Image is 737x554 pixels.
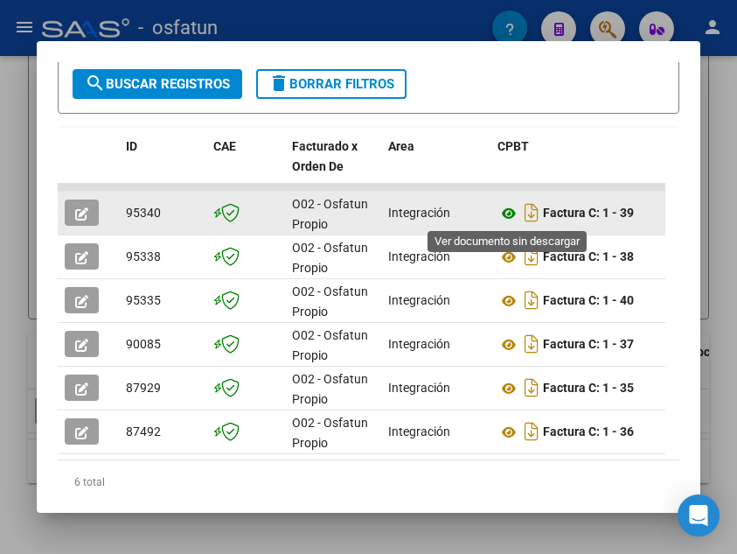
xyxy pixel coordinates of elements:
span: O02 - Osfatun Propio [292,416,368,450]
strong: Factura C: 1 - 36 [543,425,634,439]
datatable-header-cell: CPBT [490,128,665,205]
button: Borrar Filtros [256,69,407,99]
span: 95335 [126,293,161,307]
span: Integración [388,249,450,263]
span: O02 - Osfatun Propio [292,197,368,231]
mat-icon: delete [268,73,289,94]
button: Buscar Registros [73,69,242,99]
span: Area [388,139,414,153]
span: 87492 [126,424,161,438]
span: Integración [388,293,450,307]
span: Facturado x Orden De [292,139,358,173]
strong: Factura C: 1 - 38 [543,250,634,264]
i: Descargar documento [520,374,543,402]
span: O02 - Osfatun Propio [292,241,368,275]
span: O02 - Osfatun Propio [292,328,368,362]
strong: Factura C: 1 - 35 [543,382,634,396]
span: Integración [388,206,450,220]
span: 95340 [126,206,161,220]
span: CAE [213,139,236,153]
span: Integración [388,381,450,395]
span: Buscar Registros [85,76,230,92]
datatable-header-cell: Facturado x Orden De [285,128,381,205]
span: 95338 [126,249,161,263]
i: Descargar documento [520,417,543,445]
datatable-header-cell: ID [119,128,206,205]
span: Integración [388,337,450,351]
span: 87929 [126,381,161,395]
span: CPBT [497,139,529,153]
div: Open Intercom Messenger [678,494,720,536]
div: 6 total [58,460,679,504]
i: Descargar documento [520,286,543,314]
span: 90085 [126,337,161,351]
i: Descargar documento [520,330,543,358]
span: Integración [388,424,450,438]
strong: Factura C: 1 - 37 [543,338,634,352]
strong: Factura C: 1 - 40 [543,294,634,308]
span: ID [126,139,137,153]
datatable-header-cell: Area [381,128,490,205]
i: Descargar documento [520,199,543,227]
mat-icon: search [85,73,106,94]
datatable-header-cell: CAE [206,128,285,205]
span: O02 - Osfatun Propio [292,372,368,406]
span: Borrar Filtros [268,76,394,92]
i: Descargar documento [520,242,543,270]
strong: Factura C: 1 - 39 [543,207,634,221]
span: O02 - Osfatun Propio [292,284,368,319]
